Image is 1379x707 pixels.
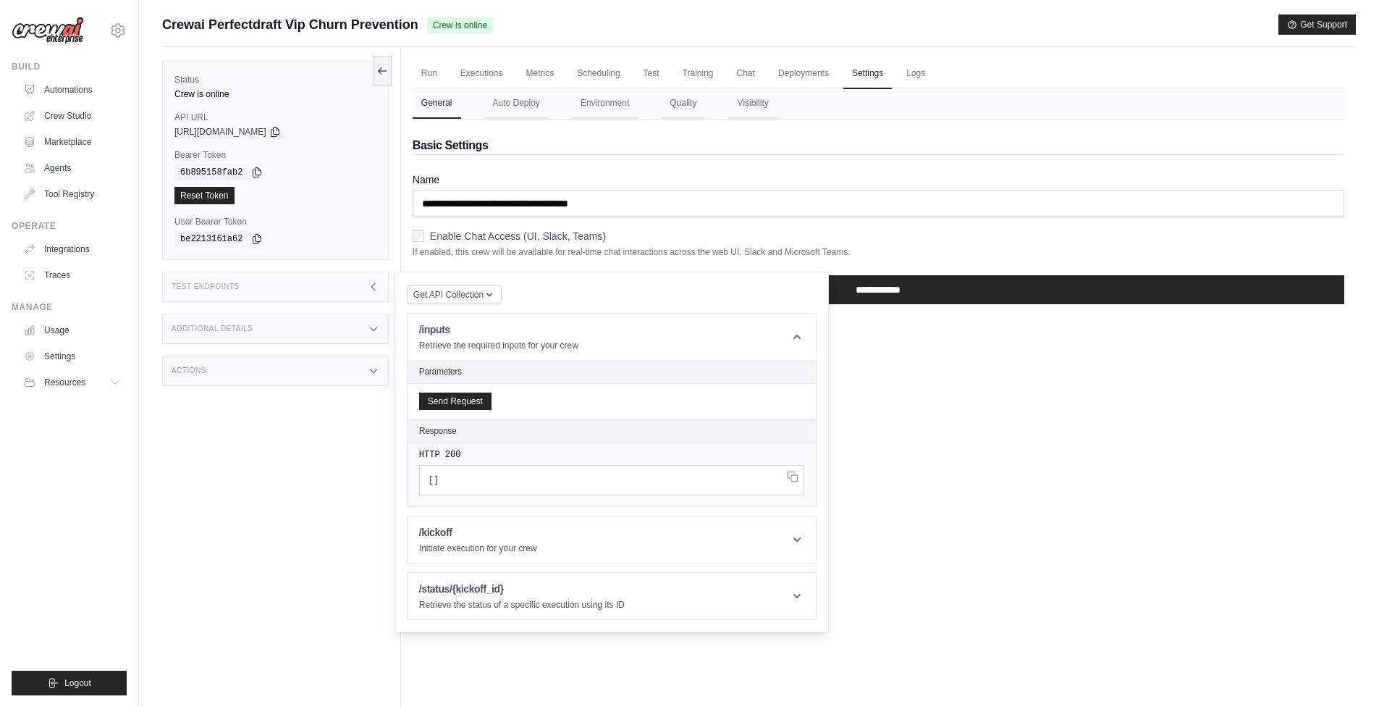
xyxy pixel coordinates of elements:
label: User Bearer Token [174,216,376,227]
h2: Response [419,425,457,437]
button: Get Support [1278,14,1356,35]
a: Settings [17,345,127,368]
a: Test [635,59,668,89]
img: Logo [12,17,84,44]
p: Retrieve the required inputs for your crew [419,340,578,351]
p: If enabled, this crew will be available for real-time chat interactions across the web UI, Slack ... [413,246,1344,258]
span: Crewai Perfectdraft Vip Churn Prevention [162,14,418,35]
div: Operate [12,220,127,232]
a: Integrations [17,238,127,261]
a: Marketplace [17,130,127,154]
h3: Actions [172,367,206,375]
label: API URL [174,112,376,123]
button: Environment [572,88,638,119]
button: Visibility [729,88,777,119]
a: Run [413,59,446,89]
label: Bearer Token [174,149,376,161]
div: Manage [12,301,127,313]
a: Crew Studio [17,104,127,127]
a: Training [674,59,722,89]
label: Enable Chat Access (UI, Slack, Teams) [430,229,606,243]
a: Reset Token [174,187,235,204]
button: Get API Collection [407,285,502,304]
h1: /status/{kickoff_id} [419,582,625,596]
a: Tool Registry [17,183,127,206]
button: Quality [661,88,705,119]
a: Agents [17,156,127,180]
p: Retrieve the status of a specific execution using its ID [419,599,625,611]
h3: Test Endpoints [172,283,240,291]
pre: HTTP 200 [419,449,804,461]
button: General [413,88,461,119]
h2: Parameters [419,366,804,377]
nav: Tabs [413,88,1344,119]
a: Scheduling [568,59,628,89]
code: 6b895158fab2 [174,164,248,181]
label: Status [174,74,376,85]
a: Usage [17,319,127,342]
span: Crew is online [427,17,493,33]
a: Automations [17,78,127,101]
button: Send Request [419,393,492,410]
h1: /inputs [419,322,578,337]
a: Deployments [769,59,838,89]
span: ] [434,475,439,485]
div: Crew is online [174,88,376,100]
h3: Additional Details [172,325,253,333]
span: Get API Collection [413,289,484,301]
h1: /kickoff [419,525,537,540]
a: Logs [898,59,934,89]
button: Auto Deploy [484,88,549,119]
a: Chat [728,59,764,89]
a: Executions [452,59,512,89]
code: be2213161a62 [174,230,248,248]
a: Metrics [518,59,563,89]
button: Resources [17,371,127,394]
span: Logout [64,677,91,689]
button: Logout [12,671,127,695]
a: Traces [17,264,127,287]
span: [URL][DOMAIN_NAME] [174,126,266,138]
p: Initiate execution for your crew [419,543,537,554]
h2: Basic Settings [413,137,1344,154]
span: [ [429,475,434,485]
span: Resources [44,377,85,388]
a: Settings [843,59,892,89]
div: Build [12,61,127,72]
label: Name [413,172,1344,187]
